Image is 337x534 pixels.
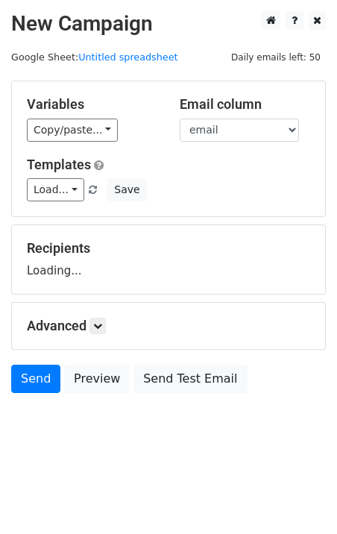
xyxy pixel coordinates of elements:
[27,240,310,279] div: Loading...
[27,96,157,113] h5: Variables
[27,240,310,257] h5: Recipients
[78,51,177,63] a: Untitled spreadsheet
[133,365,247,393] a: Send Test Email
[180,96,310,113] h5: Email column
[27,157,91,172] a: Templates
[27,318,310,334] h5: Advanced
[64,365,130,393] a: Preview
[262,462,337,534] iframe: Chat Widget
[11,51,178,63] small: Google Sheet:
[226,51,326,63] a: Daily emails left: 50
[11,365,60,393] a: Send
[11,11,326,37] h2: New Campaign
[226,49,326,66] span: Daily emails left: 50
[107,178,146,201] button: Save
[27,178,84,201] a: Load...
[27,119,118,142] a: Copy/paste...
